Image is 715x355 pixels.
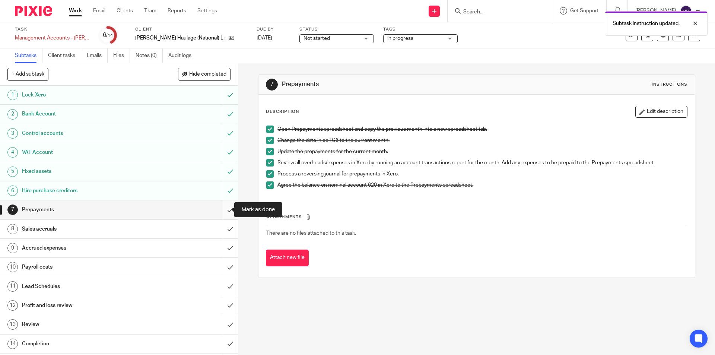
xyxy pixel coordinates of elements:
[69,7,82,15] a: Work
[7,224,18,234] div: 8
[7,205,18,215] div: 7
[680,5,692,17] img: svg%3E
[277,159,687,167] p: Review all overheads/expenses in Xero by running an account transactions report for the month. Ad...
[197,7,217,15] a: Settings
[277,137,687,144] p: Change the date in cell G6 to the current month.
[135,34,225,42] p: [PERSON_NAME] Haulage (National) Limited
[93,7,105,15] a: Email
[15,34,89,42] div: Management Accounts - Haworth Haulage (National) Ltd - July
[168,7,186,15] a: Reports
[22,89,151,101] h1: Lock Xero
[7,167,18,177] div: 5
[135,26,247,32] label: Client
[22,108,151,120] h1: Bank Account
[117,7,133,15] a: Clients
[22,128,151,139] h1: Control accounts
[136,48,163,63] a: Notes (0)
[15,26,89,32] label: Task
[613,20,680,27] p: Subtask instruction updated.
[15,6,52,16] img: Pixie
[22,224,151,235] h1: Sales accruals
[7,281,18,292] div: 11
[22,281,151,292] h1: Lead Schedules
[266,109,299,115] p: Description
[266,215,302,219] span: Attachments
[22,338,151,349] h1: Completion
[7,147,18,158] div: 4
[282,80,493,88] h1: Prepayments
[22,166,151,177] h1: Fixed assets
[48,48,81,63] a: Client tasks
[7,339,18,349] div: 14
[7,90,18,100] div: 1
[7,186,18,196] div: 6
[15,48,42,63] a: Subtasks
[635,106,687,118] button: Edit description
[266,250,309,266] button: Attach new file
[103,31,113,39] div: 6
[22,204,151,215] h1: Prepayments
[178,68,231,80] button: Hide completed
[22,147,151,158] h1: VAT Account
[266,231,356,236] span: There are no files attached to this task.
[106,34,113,38] small: /14
[22,243,151,254] h1: Accrued expenses
[277,170,687,178] p: Process a reversing journal for prepayments in Xero.
[189,72,226,77] span: Hide completed
[266,79,278,91] div: 7
[7,68,48,80] button: + Add subtask
[277,126,687,133] p: Open Prepayments spreadsheet and copy the previous month into a new spreadsheet tab.
[22,300,151,311] h1: Profit and loss review
[387,36,413,41] span: In progress
[7,243,18,253] div: 9
[15,34,89,42] div: Management Accounts - [PERSON_NAME] Haulage (National) Ltd - July
[277,181,687,189] p: Agree the balance on nominal account 620 in Xero to the Prepayments spreadsheet.
[7,109,18,120] div: 2
[22,262,151,273] h1: Payroll costs
[304,36,330,41] span: Not started
[144,7,156,15] a: Team
[113,48,130,63] a: Files
[299,26,374,32] label: Status
[7,128,18,139] div: 3
[22,185,151,196] h1: Hire purchase creditors
[652,82,687,88] div: Instructions
[168,48,197,63] a: Audit logs
[87,48,108,63] a: Emails
[7,262,18,272] div: 10
[257,26,290,32] label: Due by
[277,148,687,155] p: Update the prepayments for the current month.
[7,300,18,311] div: 12
[257,35,272,41] span: [DATE]
[7,319,18,330] div: 13
[22,319,151,330] h1: Review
